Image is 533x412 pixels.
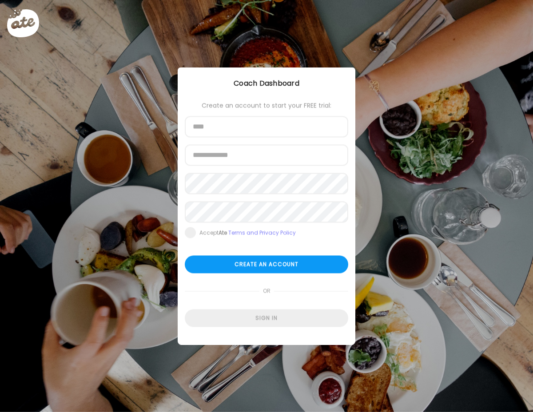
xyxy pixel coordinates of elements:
a: Terms and Privacy Policy [228,229,296,237]
span: or [259,282,274,300]
b: Ate [219,229,227,237]
div: Create an account to start your FREE trial: [185,102,348,109]
div: Accept [199,230,296,237]
div: Coach Dashboard [178,78,355,89]
div: Create an account [185,256,348,273]
div: Sign in [185,309,348,327]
